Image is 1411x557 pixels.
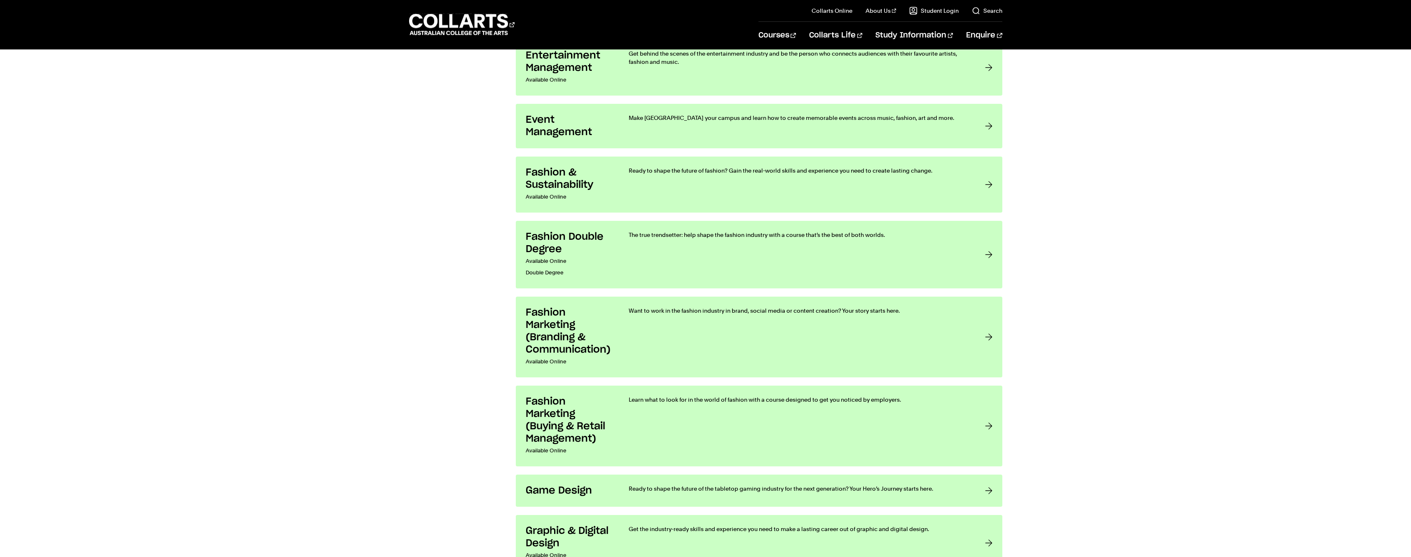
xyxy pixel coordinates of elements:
h3: Fashion Double Degree [526,231,612,255]
p: Make [GEOGRAPHIC_DATA] your campus and learn how to create memorable events across music, fashion... [629,114,969,122]
p: Double Degree [526,267,612,278]
p: Available Online [526,255,612,267]
a: Student Login [909,7,959,15]
p: The true trendsetter: help shape the fashion industry with a course that’s the best of both worlds. [629,231,969,239]
a: Search [972,7,1002,15]
p: Get behind the scenes of the entertainment industry and be the person who connects audiences with... [629,49,969,66]
h3: Entertainment Management [526,49,612,74]
a: Fashion Marketing (Branding & Communication) Available Online Want to work in the fashion industr... [516,297,1002,377]
a: Fashion Double Degree Available OnlineDouble Degree The true trendsetter: help shape the fashion ... [516,221,1002,288]
p: Learn what to look for in the world of fashion with a course designed to get you noticed by emplo... [629,396,969,404]
p: Get the industry-ready skills and experience you need to make a lasting career out of graphic and... [629,525,969,533]
h3: Fashion Marketing (Buying & Retail Management) [526,396,612,445]
p: Ready to shape the future of the tabletop gaming industry for the next generation? Your Hero’s Jo... [629,484,969,493]
h3: Graphic & Digital Design [526,525,612,550]
a: Collarts Online [812,7,852,15]
a: Enquire [966,22,1002,49]
a: Collarts Life [809,22,862,49]
h3: Event Management [526,114,612,138]
a: Event Management Make [GEOGRAPHIC_DATA] your campus and learn how to create memorable events acro... [516,104,1002,148]
a: Courses [758,22,796,49]
a: Game Design Ready to shape the future of the tabletop gaming industry for the next generation? Yo... [516,475,1002,507]
p: Available Online [526,445,612,456]
h3: Game Design [526,484,612,497]
p: Ready to shape the future of fashion? Gain the real-world skills and experience you need to creat... [629,166,969,175]
h3: Fashion & Sustainability [526,166,612,191]
a: About Us [866,7,896,15]
a: Entertainment Management Available Online Get behind the scenes of the entertainment industry and... [516,40,1002,96]
p: Available Online [526,356,612,367]
p: Want to work in the fashion industry in brand, social media or content creation? Your story start... [629,307,969,315]
h3: Fashion Marketing (Branding & Communication) [526,307,612,356]
p: Available Online [526,191,612,203]
p: Available Online [526,74,612,86]
a: Fashion & Sustainability Available Online Ready to shape the future of fashion? Gain the real-wor... [516,157,1002,213]
a: Study Information [875,22,953,49]
div: Go to homepage [409,13,515,36]
a: Fashion Marketing (Buying & Retail Management) Available Online Learn what to look for in the wor... [516,386,1002,466]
